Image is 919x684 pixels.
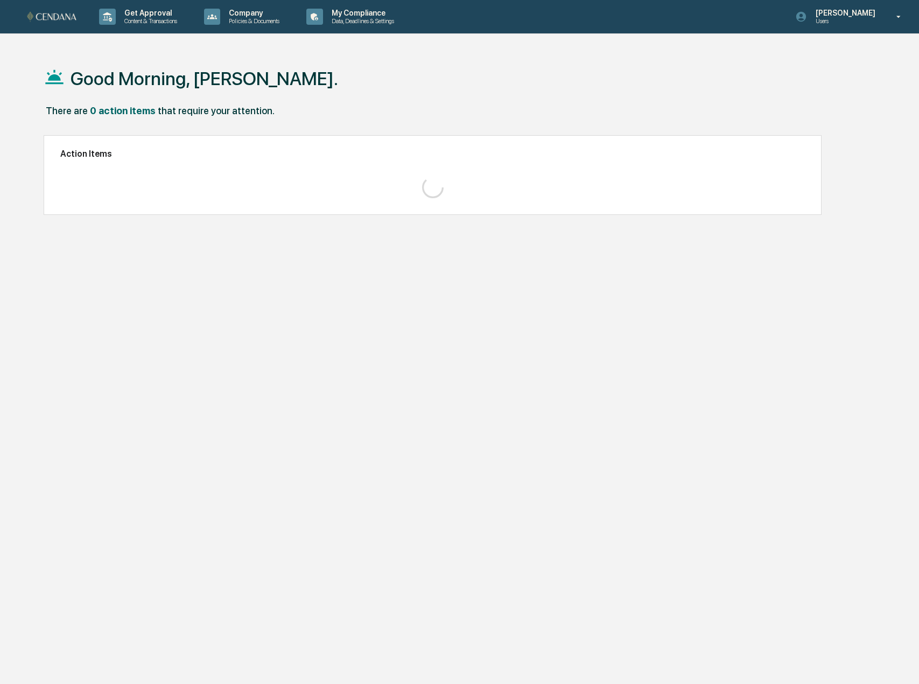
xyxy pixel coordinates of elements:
[158,105,275,116] div: that require your attention.
[807,9,881,17] p: [PERSON_NAME]
[116,17,183,25] p: Content & Transactions
[220,9,285,17] p: Company
[323,17,399,25] p: Data, Deadlines & Settings
[90,105,156,116] div: 0 action items
[46,105,88,116] div: There are
[26,9,78,24] img: logo
[807,17,881,25] p: Users
[60,149,805,159] h2: Action Items
[71,68,338,89] h1: Good Morning, [PERSON_NAME].
[323,9,399,17] p: My Compliance
[116,9,183,17] p: Get Approval
[220,17,285,25] p: Policies & Documents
